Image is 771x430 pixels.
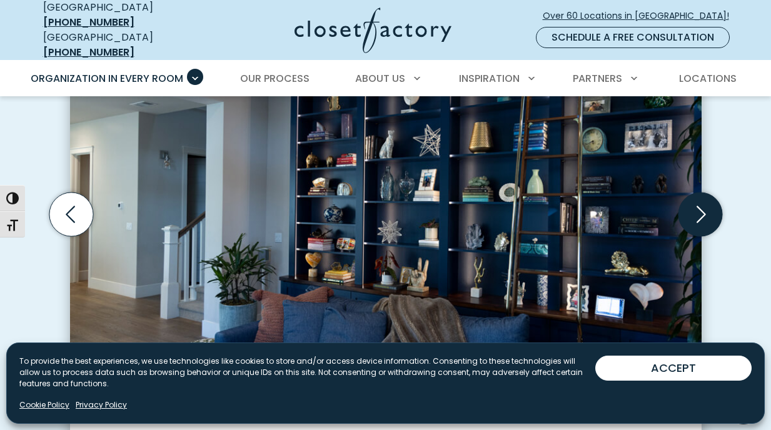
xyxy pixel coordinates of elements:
[542,5,740,27] a: Over 60 Locations in [GEOGRAPHIC_DATA]!
[43,30,196,60] div: [GEOGRAPHIC_DATA]
[76,399,127,411] a: Privacy Policy
[44,187,98,241] button: Previous slide
[240,71,310,86] span: Our Process
[295,7,451,53] img: Closet Factory Logo
[70,11,702,395] img: Floor-to-ceiling blue wall unit with brass rail ladder, open shelving
[573,71,622,86] span: Partners
[679,71,737,86] span: Locations
[536,27,730,48] a: Schedule a Free Consultation
[19,356,595,389] p: To provide the best experiences, we use technologies like cookies to store and/or access device i...
[43,15,134,29] a: [PHONE_NUMBER]
[31,71,183,86] span: Organization in Every Room
[22,61,750,96] nav: Primary Menu
[673,187,727,241] button: Next slide
[543,9,739,22] span: Over 60 Locations in [GEOGRAPHIC_DATA]!
[355,71,405,86] span: About Us
[595,356,752,381] button: ACCEPT
[459,71,520,86] span: Inspiration
[43,45,134,59] a: [PHONE_NUMBER]
[19,399,69,411] a: Cookie Policy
